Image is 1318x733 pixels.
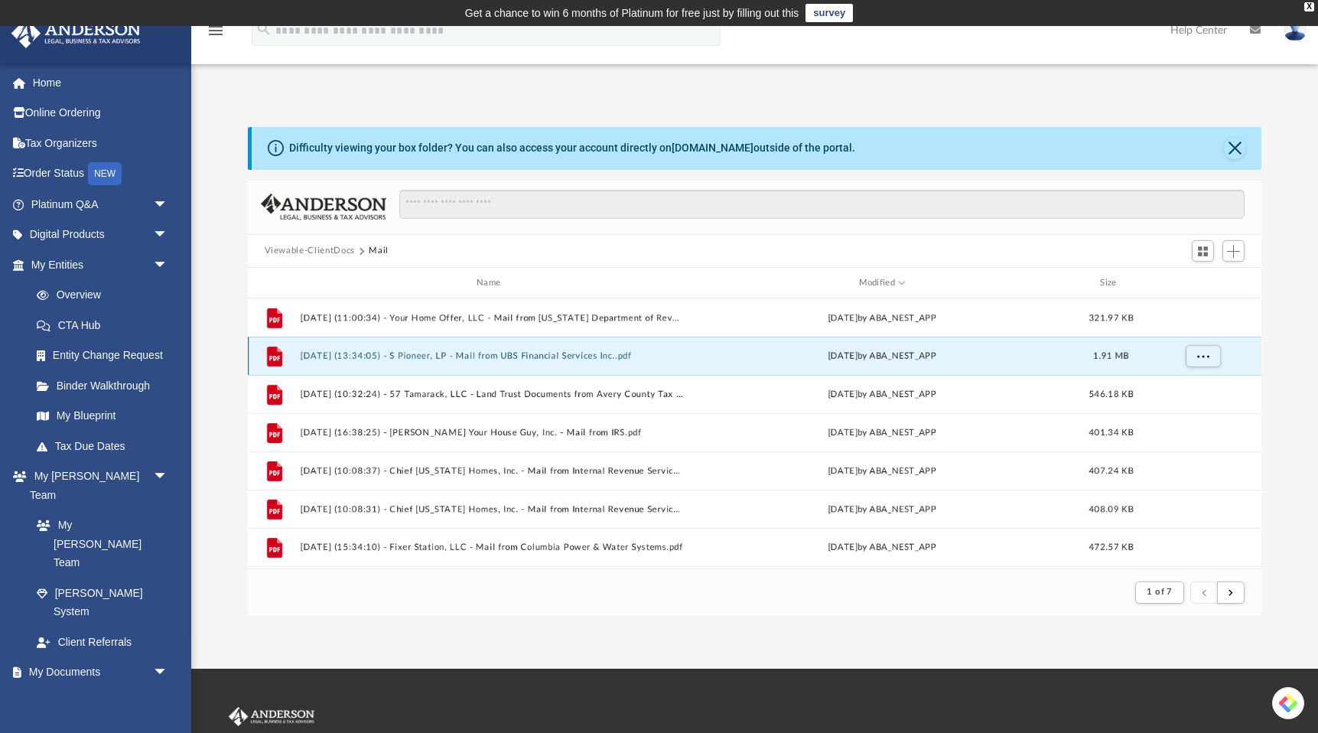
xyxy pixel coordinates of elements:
a: My Blueprint [21,401,184,432]
button: 1 of 7 [1135,582,1183,603]
a: Tax Due Dates [21,431,191,461]
button: [DATE] (11:00:34) - Your Home Offer, LLC - Mail from [US_STATE] Department of Revenue.pdf [300,313,683,323]
a: Overview [21,280,191,311]
a: Order StatusNEW [11,158,191,190]
div: Size [1080,276,1141,290]
div: close [1304,2,1314,11]
span: 1.91 MB [1093,352,1129,360]
a: Binder Walkthrough [21,370,191,401]
span: arrow_drop_down [153,657,184,689]
img: Anderson Advisors Platinum Portal [7,18,145,48]
a: Tax Organizers [11,128,191,158]
span: 472.57 KB [1089,543,1133,552]
a: Client Referrals [21,627,184,657]
div: [DATE] by ABA_NEST_APP [690,350,1073,363]
span: 407.24 KB [1089,467,1133,475]
span: arrow_drop_down [153,249,184,281]
div: grid [248,298,1262,569]
button: More options [1185,345,1220,368]
span: arrow_drop_down [153,189,184,220]
div: NEW [88,162,122,185]
i: menu [207,21,225,40]
button: Add [1222,240,1245,262]
span: 1 of 7 [1147,588,1172,596]
img: Anderson Advisors Platinum Portal [226,707,317,727]
span: 401.34 KB [1089,428,1133,437]
div: [DATE] by ABA_NEST_APP [690,388,1073,402]
span: 408.09 KB [1089,505,1133,513]
a: Online Ordering [11,98,191,129]
button: Close [1224,138,1245,159]
a: Home [11,67,191,98]
button: [DATE] (10:32:24) - 57 Tamarack, LLC - Land Trust Documents from Avery County Tax Collections.pdf [300,389,683,399]
img: User Pic [1284,19,1307,41]
a: Platinum Q&Aarrow_drop_down [11,189,191,220]
div: Get a chance to win 6 months of Platinum for free just by filling out this [465,4,799,22]
button: Switch to Grid View [1192,240,1215,262]
button: [DATE] (13:34:05) - S Pioneer, LP - Mail from UBS Financial Services Inc..pdf [300,351,683,361]
span: 321.97 KB [1089,314,1133,322]
div: [DATE] by ABA_NEST_APP [690,503,1073,516]
span: arrow_drop_down [153,461,184,493]
div: id [254,276,292,290]
a: My Entitiesarrow_drop_down [11,249,191,280]
div: Name [299,276,683,290]
div: Difficulty viewing your box folder? You can also access your account directly on outside of the p... [289,140,855,156]
a: My Documentsarrow_drop_down [11,657,184,688]
a: Digital Productsarrow_drop_down [11,220,191,250]
button: [DATE] (10:08:31) - Chief [US_STATE] Homes, Inc. - Mail from Internal Revenue Service.pdf [300,504,683,514]
input: Search files and folders [399,190,1245,219]
button: [DATE] (10:08:37) - Chief [US_STATE] Homes, Inc. - Mail from Internal Revenue Service.pdf [300,466,683,476]
button: [DATE] (16:38:25) - [PERSON_NAME] Your House Guy, Inc. - Mail from IRS.pdf [300,428,683,438]
div: [DATE] by ABA_NEST_APP [690,541,1073,555]
a: survey [805,4,853,22]
a: [DOMAIN_NAME] [672,142,753,154]
button: Mail [369,244,389,258]
button: [DATE] (15:34:10) - Fixer Station, LLC - Mail from Columbia Power & Water Systems.pdf [300,542,683,552]
a: My [PERSON_NAME] Team [21,510,176,578]
a: Entity Change Request [21,340,191,371]
div: id [1148,276,1255,290]
button: Viewable-ClientDocs [265,244,355,258]
div: Modified [690,276,1074,290]
div: [DATE] by ABA_NEST_APP [690,426,1073,440]
span: [DATE] [828,314,858,322]
div: [DATE] by ABA_NEST_APP [690,464,1073,478]
i: search [255,21,272,37]
a: [PERSON_NAME] System [21,578,184,627]
a: My [PERSON_NAME] Teamarrow_drop_down [11,461,184,510]
a: menu [207,29,225,40]
span: 546.18 KB [1089,390,1133,399]
a: CTA Hub [21,310,191,340]
div: by ABA_NEST_APP [690,311,1073,325]
span: arrow_drop_down [153,220,184,251]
